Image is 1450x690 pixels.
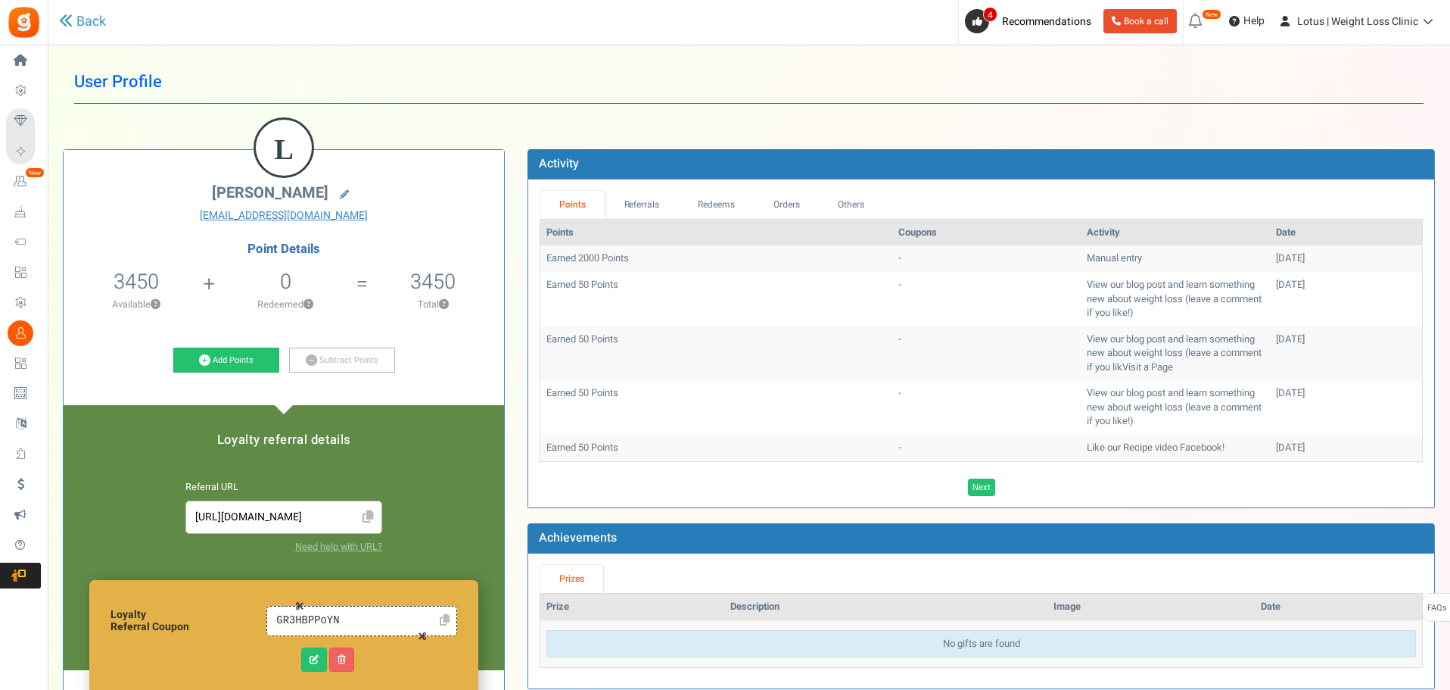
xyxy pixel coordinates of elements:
td: - [892,272,1081,326]
span: [PERSON_NAME] [212,182,328,204]
td: - [892,245,1081,272]
a: Help [1223,9,1271,33]
em: New [1202,9,1221,20]
div: [DATE] [1276,251,1416,266]
td: Earned 50 Points [540,272,892,326]
th: Description [724,594,1047,620]
a: Orders [754,191,819,219]
span: FAQs [1427,594,1447,623]
th: Date [1270,220,1422,246]
h5: Loyalty referral details [79,433,489,447]
div: [DATE] [1276,441,1416,455]
p: Available [71,298,201,311]
a: Points [540,191,605,219]
span: Recommendations [1002,14,1091,30]
span: Manual entry [1087,251,1142,265]
div: [DATE] [1276,386,1416,401]
h5: 0 [280,270,291,293]
span: 3450 [114,267,159,297]
div: [DATE] [1276,333,1416,347]
a: Redeems [679,191,755,219]
figcaption: L [256,120,312,179]
th: Activity [1081,220,1270,246]
td: - [892,380,1081,435]
a: Need help with URL? [295,540,382,554]
a: Click to Copy [434,609,455,633]
a: Book a call [1103,9,1177,33]
span: Help [1240,14,1265,29]
a: Others [819,191,884,219]
td: - [892,435,1081,461]
th: Image [1047,594,1255,620]
td: View our blog post and learn something new about weight loss (leave a comment if you like!) [1081,380,1270,435]
h1: User Profile [74,61,1424,104]
button: ? [439,300,449,310]
th: Coupons [892,220,1081,246]
p: Redeemed [216,298,354,311]
a: Referrals [605,191,679,219]
h6: Referral URL [185,482,382,493]
a: 4 Recommendations [965,9,1097,33]
h5: 3450 [410,270,456,293]
em: New [25,167,45,178]
td: Like our Recipe video Facebook! [1081,435,1270,461]
div: [DATE] [1276,278,1416,292]
p: Total [369,298,496,311]
span: 4 [983,7,997,22]
th: Prize [540,594,723,620]
a: Prizes [540,565,603,593]
a: Next [968,479,995,497]
td: View our blog post and learn something new about weight loss (leave a comment if you like!) [1081,272,1270,326]
span: Lotus | Weight Loss Clinic [1297,14,1418,30]
th: Date [1255,594,1422,620]
button: ? [303,300,313,310]
img: Gratisfaction [7,5,41,39]
a: Add Points [173,348,279,373]
span: Click to Copy [356,504,380,531]
td: Earned 50 Points [540,380,892,435]
td: Earned 50 Points [540,326,892,381]
td: Earned 50 Points [540,435,892,461]
h4: Point Details [64,242,504,256]
a: Subtract Points [289,348,395,373]
button: ? [151,300,160,310]
td: View our blog post and learn something new about weight loss (leave a comment if you likVisit a Page [1081,326,1270,381]
td: Earned 2000 Points [540,245,892,272]
b: Activity [539,155,579,173]
a: New [6,169,41,195]
a: [EMAIL_ADDRESS][DOMAIN_NAME] [75,208,493,223]
b: Achievements [539,529,617,547]
th: Points [540,220,892,246]
div: No gifts are found [546,630,1416,658]
td: - [892,326,1081,381]
h6: Loyalty Referral Coupon [110,609,266,632]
